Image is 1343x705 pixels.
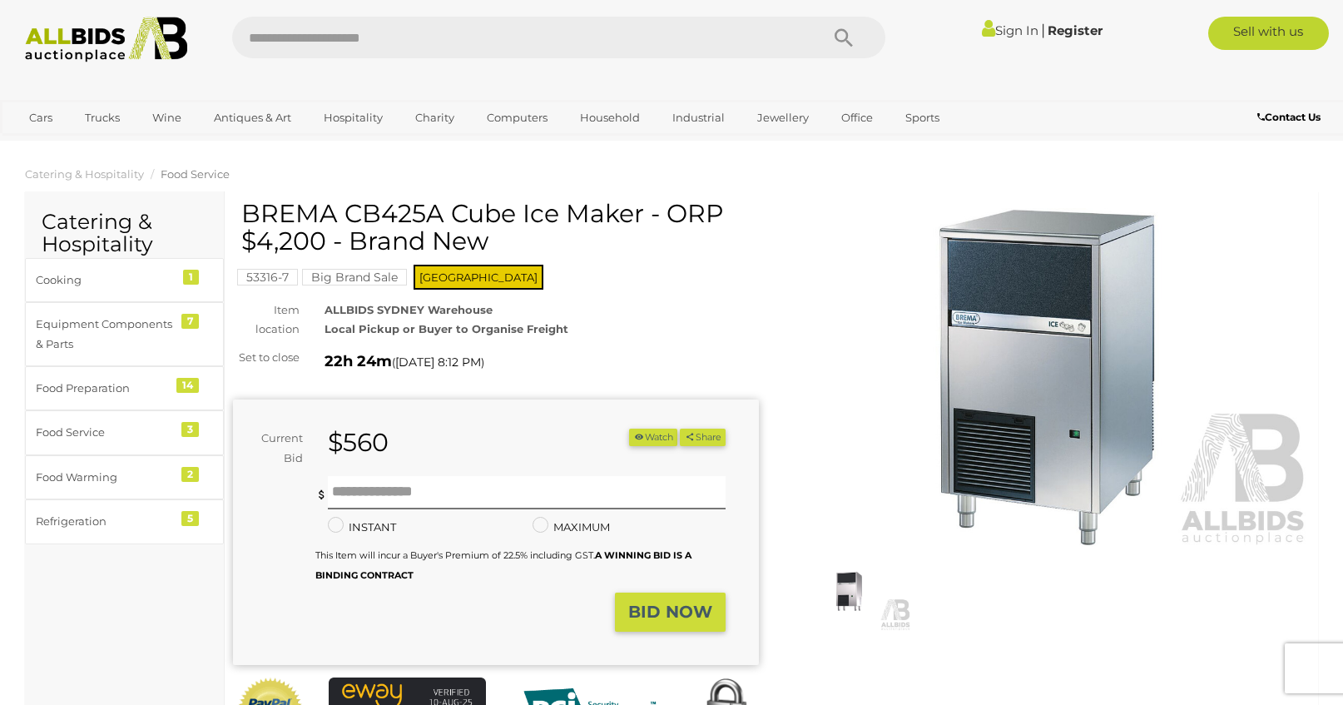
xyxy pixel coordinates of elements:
button: Search [802,17,885,58]
strong: 22h 24m [325,352,392,370]
div: 14 [176,378,199,393]
div: Cooking [36,271,173,290]
a: Sell with us [1208,17,1329,50]
h1: BREMA CB425A Cube Ice Maker - ORP $4,200 - Brand New [241,200,755,255]
a: Cooking 1 [25,258,224,302]
a: Sports [895,104,950,132]
b: A WINNING BID IS A BINDING CONTRACT [315,549,691,580]
a: [GEOGRAPHIC_DATA] [18,132,158,159]
a: Hospitality [313,104,394,132]
a: Big Brand Sale [302,271,407,284]
a: Contact Us [1257,108,1325,127]
a: Trucks [74,104,131,132]
li: Watch this item [629,429,677,446]
strong: Local Pickup or Buyer to Organise Freight [325,322,568,335]
div: 1 [183,270,199,285]
a: Antiques & Art [203,104,302,132]
span: [GEOGRAPHIC_DATA] [414,265,543,290]
a: Equipment Components & Parts 7 [25,302,224,366]
strong: ALLBIDS SYDNEY Warehouse [325,303,493,316]
a: Charity [404,104,465,132]
label: MAXIMUM [533,518,610,537]
a: 53316-7 [237,271,298,284]
div: Current Bid [233,429,315,468]
strong: $560 [328,427,389,458]
a: Cars [18,104,63,132]
a: Food Service [161,167,230,181]
mark: Big Brand Sale [302,269,407,285]
a: Jewellery [746,104,820,132]
div: Set to close [221,348,312,367]
div: Food Service [36,423,173,442]
a: Food Service 3 [25,410,224,454]
a: Industrial [662,104,736,132]
span: [DATE] 8:12 PM [395,355,481,370]
img: BREMA CB425A Cube Ice Maker - ORP $4,200 - Brand New [784,208,1310,547]
a: Refrigeration 5 [25,499,224,544]
b: Contact Us [1257,111,1321,123]
span: | [1041,21,1045,39]
div: Refrigeration [36,512,173,531]
div: Item location [221,300,312,340]
strong: BID NOW [628,602,712,622]
a: Catering & Hospitality [25,167,144,181]
span: ( ) [392,355,484,369]
a: Household [569,104,651,132]
div: 7 [181,314,199,329]
a: Office [830,104,884,132]
img: BREMA CB425A Cube Ice Maker - ORP $4,200 - Brand New [788,551,911,630]
label: INSTANT [328,518,396,537]
a: Sign In [982,22,1038,38]
div: Equipment Components & Parts [36,315,173,354]
a: Food Warming 2 [25,455,224,499]
a: Food Preparation 14 [25,366,224,410]
button: Watch [629,429,677,446]
a: Register [1048,22,1103,38]
div: 2 [181,467,199,482]
h2: Catering & Hospitality [42,211,207,256]
small: This Item will incur a Buyer's Premium of 22.5% including GST. [315,549,691,580]
img: Allbids.com.au [16,17,196,62]
button: Share [680,429,726,446]
a: Computers [476,104,558,132]
div: 3 [181,422,199,437]
div: 5 [181,511,199,526]
div: Food Preparation [36,379,173,398]
button: BID NOW [615,593,726,632]
a: Wine [141,104,192,132]
div: Food Warming [36,468,173,487]
mark: 53316-7 [237,269,298,285]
